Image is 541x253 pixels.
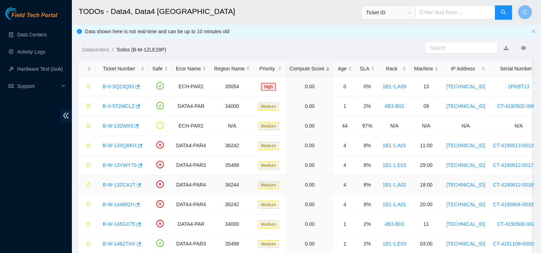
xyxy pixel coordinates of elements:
td: 8% [356,155,378,175]
button: star [83,238,91,249]
a: B-W-13XQ6KH [103,143,137,148]
td: 0.00 [286,96,334,116]
a: 1B1-1.A09 [383,84,406,89]
button: star [83,100,91,112]
a: B-V-5T2MCLZ [103,103,134,109]
span: star [86,84,91,90]
button: star [83,81,91,92]
a: [TECHNICAL_ID] [446,221,485,227]
td: 4 [334,136,356,155]
td: 0.00 [286,214,334,234]
span: star [86,123,91,129]
td: N/A [210,116,254,136]
span: C [523,8,527,17]
a: B-W-145GX75 [103,221,135,227]
a: [TECHNICAL_ID] [446,241,485,247]
a: 1B1-1.E03 [383,162,406,168]
td: 0.00 [286,195,334,214]
td: 36242 [210,136,254,155]
td: 0% [356,77,378,96]
span: close-circle [156,220,164,227]
a: 4B3-B03 [385,221,404,227]
a: Hardware Test (isok) [17,66,63,72]
td: 0.00 [286,136,334,155]
td: N/A [410,116,442,136]
a: Akamai TechnologiesField Tech Portal [5,13,57,22]
td: DATA4-PAR4 [172,195,210,214]
a: B-W-146ZTNX [103,241,136,247]
a: B-W-13YWY75 [103,162,137,168]
td: 35054 [210,77,254,96]
button: download [498,42,514,54]
td: 34000 [210,96,254,116]
td: 4 [334,195,356,214]
span: Medium [258,220,279,228]
button: star [83,120,91,132]
td: 2% [356,214,378,234]
td: 0.00 [286,175,334,195]
td: 36244 [210,175,254,195]
td: DATA4-PAR3 [172,155,210,175]
td: 2% [356,96,378,116]
span: Field Tech Portal [11,12,57,19]
a: 4B3-B02 [385,103,404,109]
a: 1B1-1.A01 [383,143,406,148]
a: [TECHNICAL_ID] [446,182,485,188]
td: 34000 [210,214,254,234]
span: star [86,104,91,109]
td: 4 [334,155,356,175]
span: Medium [258,181,279,189]
span: star [86,202,91,208]
td: 29:00 [410,155,442,175]
td: 11 [410,214,442,234]
span: search [501,9,506,16]
a: [TECHNICAL_ID] [446,162,485,168]
td: DATA4-PAR4 [172,175,210,195]
span: star [86,163,91,168]
span: Medium [258,103,279,110]
span: Support [17,79,59,93]
span: check-circle [156,102,164,109]
span: star [86,241,91,247]
span: star [86,143,91,149]
span: High [261,83,276,91]
td: 0 [334,77,356,96]
span: close-circle [156,180,164,188]
a: CT-4190502-00602 [497,103,540,109]
a: CT-4190506-00289 [497,221,540,227]
td: 4 [334,175,356,195]
td: 36242 [210,195,254,214]
span: star [86,222,91,227]
a: 1B1-1.A01 [383,202,406,207]
td: DATA4-PAR [172,214,210,234]
span: eye [521,45,526,50]
td: 97% [356,116,378,136]
td: ECH-PAR2 [172,116,210,136]
a: Datacenters [82,47,109,53]
td: 35468 [210,155,254,175]
td: 8% [356,195,378,214]
span: Medium [258,142,279,150]
span: exclamation-circle [156,121,164,129]
td: 11:00 [410,136,442,155]
td: DATA4-PAR4 [172,136,210,155]
a: B-W-144802H [103,202,134,207]
span: check-circle [156,82,164,90]
td: 20:00 [410,195,442,214]
span: close-circle [156,200,164,208]
td: 0.00 [286,77,334,96]
span: / [112,47,113,53]
a: 1B1-1.A02 [383,182,406,188]
a: download [503,45,508,51]
img: Akamai Technologies [5,7,36,20]
td: DATA4-PAR [172,96,210,116]
span: Medium [258,122,279,130]
td: 0.00 [286,155,334,175]
td: 44 [334,116,356,136]
span: Medium [258,240,279,248]
span: Ticket ID [366,7,411,18]
button: close [531,29,536,34]
input: Enter text here... [415,5,495,20]
a: Todos (B-M-1ZLE28P) [116,47,166,53]
td: 0.00 [286,116,334,136]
